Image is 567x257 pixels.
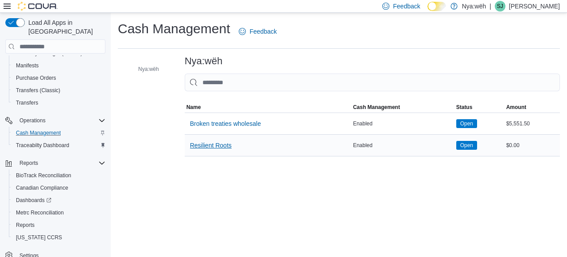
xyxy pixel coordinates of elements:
[12,128,105,138] span: Cash Management
[9,97,109,109] button: Transfers
[185,74,560,91] input: This is a search bar. As you type, the results lower in the page will automatically filter.
[12,85,105,96] span: Transfers (Classic)
[351,102,454,113] button: Cash Management
[12,207,67,218] a: Metrc Reconciliation
[9,59,109,72] button: Manifests
[460,120,473,128] span: Open
[12,140,105,151] span: Traceabilty Dashboard
[12,195,55,206] a: Dashboards
[9,231,109,244] button: [US_STATE] CCRS
[16,74,56,82] span: Purchase Orders
[12,232,105,243] span: Washington CCRS
[16,99,38,106] span: Transfers
[138,66,159,73] span: Nya:wëh
[12,232,66,243] a: [US_STATE] CCRS
[393,2,420,11] span: Feedback
[489,1,491,12] p: |
[462,1,486,12] p: Nya:wëh
[505,102,560,113] button: Amount
[12,170,75,181] a: BioTrack Reconciliation
[19,160,38,167] span: Reports
[456,141,477,150] span: Open
[2,114,109,127] button: Operations
[249,27,276,36] span: Feedback
[12,183,105,193] span: Canadian Compliance
[9,127,109,139] button: Cash Management
[25,18,105,36] span: Load All Apps in [GEOGRAPHIC_DATA]
[12,170,105,181] span: BioTrack Reconciliation
[506,104,526,111] span: Amount
[16,197,51,204] span: Dashboards
[16,209,64,216] span: Metrc Reconciliation
[186,104,201,111] span: Name
[16,62,39,69] span: Manifests
[12,195,105,206] span: Dashboards
[185,56,223,66] h3: Nya:wëh
[126,64,163,74] button: Nya:wëh
[16,172,71,179] span: BioTrack Reconciliation
[16,158,105,168] span: Reports
[12,140,73,151] a: Traceabilty Dashboard
[185,102,351,113] button: Name
[456,104,473,111] span: Status
[9,72,109,84] button: Purchase Orders
[2,157,109,169] button: Reports
[460,141,473,149] span: Open
[12,60,105,71] span: Manifests
[16,184,68,191] span: Canadian Compliance
[118,20,230,38] h1: Cash Management
[16,87,60,94] span: Transfers (Classic)
[9,194,109,206] a: Dashboards
[12,207,105,218] span: Metrc Reconciliation
[9,139,109,152] button: Traceabilty Dashboard
[9,84,109,97] button: Transfers (Classic)
[12,85,64,96] a: Transfers (Classic)
[9,169,109,182] button: BioTrack Reconciliation
[12,183,72,193] a: Canadian Compliance
[427,2,446,11] input: Dark Mode
[456,119,477,128] span: Open
[12,73,105,83] span: Purchase Orders
[12,97,42,108] a: Transfers
[16,115,49,126] button: Operations
[19,117,46,124] span: Operations
[18,2,58,11] img: Cova
[509,1,560,12] p: [PERSON_NAME]
[9,206,109,219] button: Metrc Reconciliation
[427,11,428,12] span: Dark Mode
[16,142,69,149] span: Traceabilty Dashboard
[454,102,505,113] button: Status
[235,23,280,40] a: Feedback
[9,219,109,231] button: Reports
[12,128,64,138] a: Cash Management
[12,97,105,108] span: Transfers
[16,129,61,136] span: Cash Management
[353,104,400,111] span: Cash Management
[12,220,38,230] a: Reports
[12,60,42,71] a: Manifests
[505,118,560,129] div: $5,551.50
[190,141,232,150] span: Resilient Roots
[9,182,109,194] button: Canadian Compliance
[497,1,503,12] span: SJ
[16,222,35,229] span: Reports
[16,115,105,126] span: Operations
[12,73,60,83] a: Purchase Orders
[351,118,454,129] div: Enabled
[351,140,454,151] div: Enabled
[505,140,560,151] div: $0.00
[12,220,105,230] span: Reports
[190,119,261,128] span: Broken treaties wholesale
[186,115,264,132] button: Broken treaties wholesale
[16,234,62,241] span: [US_STATE] CCRS
[16,158,42,168] button: Reports
[495,1,505,12] div: Shawn John
[186,136,235,154] button: Resilient Roots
